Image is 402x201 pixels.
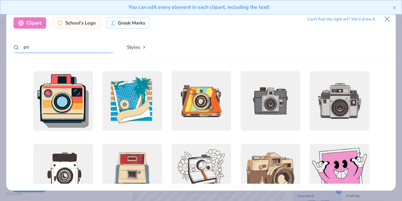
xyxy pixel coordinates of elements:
div: Clipart [14,17,46,29]
button: close [393,3,397,11]
div: School's Logo [52,17,100,29]
div: Can’t find the right art? We’ll draw it. [307,14,376,25]
div: You can edit every element in each clipart, including the text! [5,3,393,11]
div: Greek Marks [107,17,150,29]
button: Styles [120,41,153,53]
input: Search by name [14,41,114,53]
